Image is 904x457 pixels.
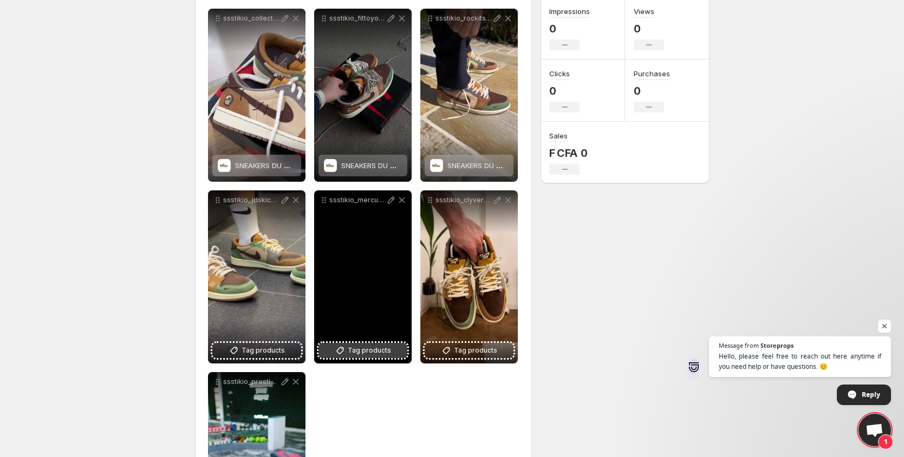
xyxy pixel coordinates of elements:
p: 0 [634,84,670,97]
p: 0 [549,84,580,97]
button: Tag products [212,343,301,358]
span: Storeprops [760,342,794,348]
span: SNEAKERS DU MOMENT [235,161,315,170]
p: ssstikio_rockitsneakers_1754788411526 [435,14,492,23]
span: SNEAKERS DU MOMENT [447,161,527,170]
p: ssstikio_jdskicksph_1754788510913 [223,196,279,204]
span: Reply [862,385,880,404]
h3: Clicks [549,68,570,79]
h3: Impressions [549,6,590,17]
p: ssstikio_mercurialkicks_1754788355007 [329,196,386,204]
p: ssstikio_fittoyourfeetyeg_1754788400509 [329,14,386,23]
p: ssstikio_clyver23_1754788384685 [435,196,492,204]
div: ssstikio_jdskicksph_1754788510913Tag products [208,190,305,363]
span: Tag products [454,345,497,356]
div: ssstikio_rockitsneakers_1754788411526SNEAKERS DU MOMENTSNEAKERS DU MOMENT [420,9,518,182]
button: Tag products [318,343,407,358]
div: ssstikio_fittoyourfeetyeg_1754788400509SNEAKERS DU MOMENTSNEAKERS DU MOMENT [314,9,412,182]
div: ssstikio_clyver23_1754788384685Tag products [420,190,518,363]
p: ssstikio_collectkickspt_1754788584585 [223,14,279,23]
span: 1 [878,434,893,449]
div: ssstikio_mercurialkicks_1754788355007Tag products [314,190,412,363]
h3: Purchases [634,68,670,79]
h3: Sales [549,130,568,141]
div: ssstikio_collectkickspt_1754788584585SNEAKERS DU MOMENTSNEAKERS DU MOMENT [208,9,305,182]
a: Open chat [859,414,891,446]
button: Tag products [425,343,513,358]
p: F CFA 0 [549,147,588,160]
span: SNEAKERS DU MOMENT [341,161,421,170]
span: Tag products [348,345,391,356]
h3: Views [634,6,654,17]
p: 0 [549,22,590,35]
span: Tag products [242,345,285,356]
span: Message from [719,342,759,348]
span: Hello, please feel free to reach out here anytime if you need help or have questions. 😊 [719,351,881,372]
p: ssstikio_prestigeattireecom_1754788528116 [223,377,279,386]
p: 0 [634,22,664,35]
